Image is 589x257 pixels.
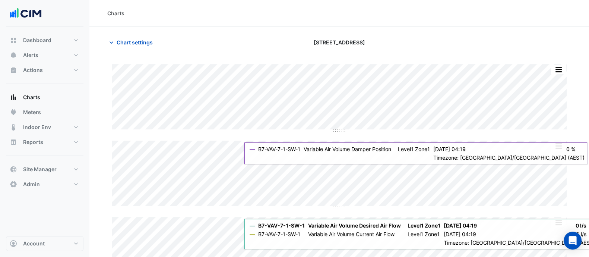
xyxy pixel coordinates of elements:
app-icon: Dashboard [10,37,17,44]
span: Actions [23,66,43,74]
app-icon: Admin [10,181,17,188]
span: [STREET_ADDRESS] [314,38,365,46]
app-icon: Site Manager [10,166,17,173]
button: Alerts [6,48,83,63]
span: Reports [23,138,43,146]
button: Chart settings [107,36,158,49]
span: Charts [23,94,40,101]
div: Open Intercom Messenger [564,232,582,250]
button: Site Manager [6,162,83,177]
button: Dashboard [6,33,83,48]
button: Reports [6,135,83,150]
span: Admin [23,181,40,188]
button: More Options [551,65,566,74]
app-icon: Reports [10,138,17,146]
span: Account [23,240,45,247]
button: Indoor Env [6,120,83,135]
button: Account [6,236,83,251]
app-icon: Actions [10,66,17,74]
span: Meters [23,109,41,116]
span: Chart settings [117,38,153,46]
button: Admin [6,177,83,192]
app-icon: Meters [10,109,17,116]
button: Charts [6,90,83,105]
span: Site Manager [23,166,57,173]
span: Alerts [23,51,38,59]
div: Charts [107,9,124,17]
button: More Options [551,141,566,151]
button: More Options [551,218,566,227]
span: Indoor Env [23,123,51,131]
app-icon: Charts [10,94,17,101]
app-icon: Indoor Env [10,123,17,131]
button: Meters [6,105,83,120]
span: Dashboard [23,37,51,44]
app-icon: Alerts [10,51,17,59]
button: Actions [6,63,83,78]
img: Company Logo [9,6,42,21]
